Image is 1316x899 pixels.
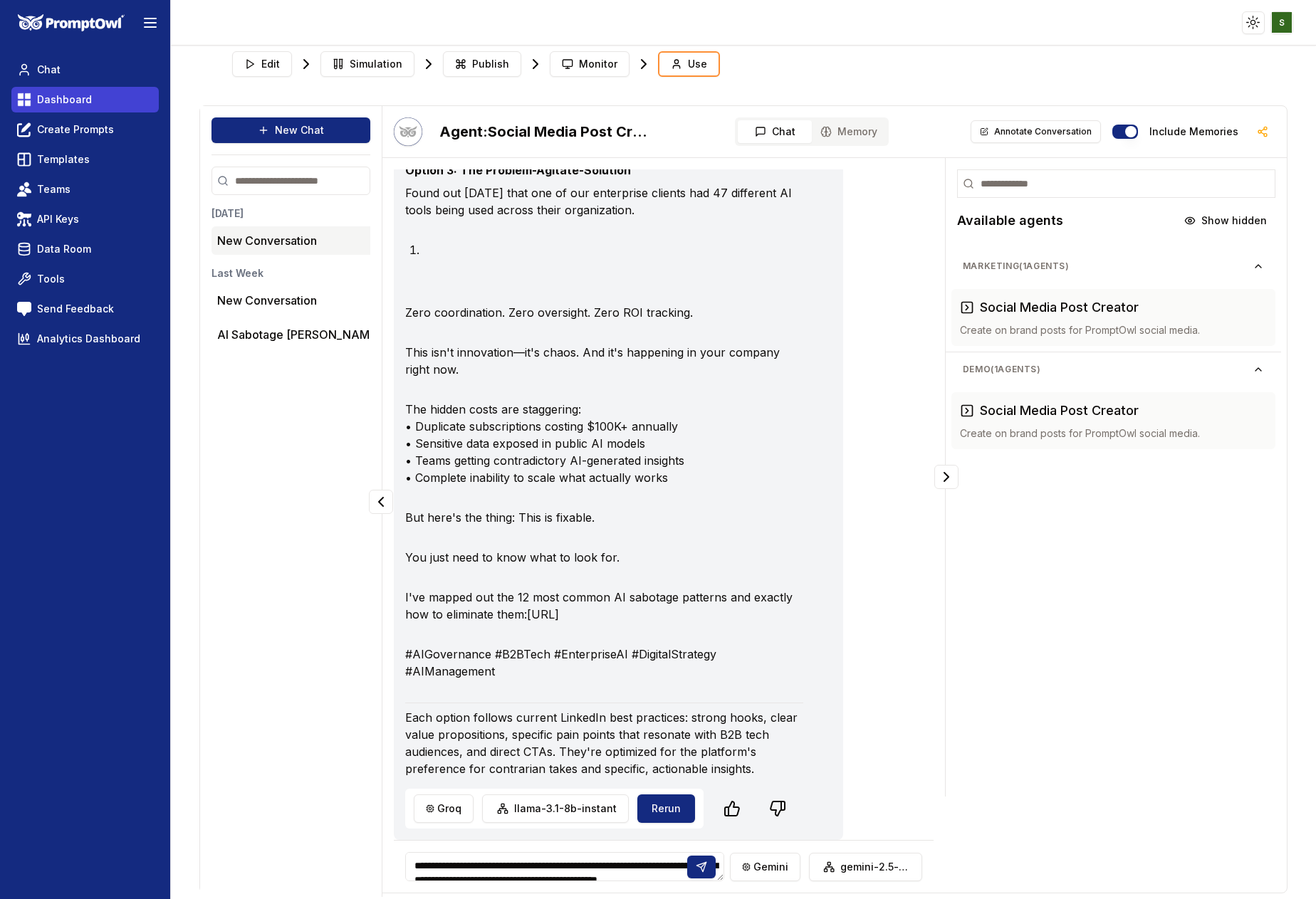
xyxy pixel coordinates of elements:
[951,255,1275,278] button: Marketing(1agents)
[963,364,1253,375] span: Demo ( 1 agents)
[11,206,159,232] a: API Keys
[527,607,559,621] a: [URL]
[405,549,803,566] p: You just need to know what to look for.
[439,122,653,142] h2: Social Media Post Creator
[405,646,803,680] p: #AIGovernance #B2BTech #EnterpriseAI #DigitalStrategy #AIManagement
[514,801,617,816] span: llama-3.1-8b-instant
[11,87,159,112] a: Dashboard
[1149,127,1238,137] label: Include memories in the messages below
[1201,214,1267,228] span: Show hidden
[11,236,159,262] a: Data Room
[971,120,1101,143] button: Annotate Conversation
[217,292,317,309] p: New Conversation
[951,358,1275,381] button: Demo(1agents)
[211,117,370,143] button: New Chat
[1112,125,1138,139] button: Include memories in the messages below
[11,296,159,322] a: Send Feedback
[837,125,877,139] span: Memory
[405,589,803,623] p: I've mapped out the 12 most common AI sabotage patterns and exactly how to eliminate them:
[211,206,412,221] h3: [DATE]
[217,326,390,343] button: AI Sabotage [PERSON_NAME]...
[11,57,159,83] a: Chat
[11,326,159,352] a: Analytics Dashboard
[840,860,910,874] span: gemini-2.5-pro
[11,266,159,292] a: Tools
[963,261,1253,272] span: Marketing ( 1 agents)
[405,184,803,219] p: Found out [DATE] that one of our enterprise clients had 47 different AI tools being used across t...
[579,57,617,71] span: Monitor
[261,57,280,71] span: Edit
[809,853,921,881] button: gemini-2.5-pro
[394,117,422,146] img: Bot
[394,117,422,146] button: Talk with Hootie
[443,51,521,77] button: Publish
[37,272,65,286] span: Tools
[437,801,461,816] span: groq
[1272,12,1292,33] img: ACg8ocKzQA5sZIhSfHl4qZiZGWNIJ57aHua1iTAA8qHBENU3D3RYog=s96-c
[1176,209,1275,232] button: Show hidden
[369,490,393,514] button: Collapse panel
[232,51,292,77] button: Edit
[934,465,959,489] button: Collapse panel
[37,63,61,77] span: Chat
[688,57,707,71] span: Use
[405,401,803,486] p: The hidden costs are staggering: • Duplicate subscriptions costing $100K+ annually • Sensitive da...
[405,709,803,777] p: Each option follows current LinkedIn best practices: strong hooks, clear value propositions, spec...
[320,51,414,77] button: Simulation
[405,304,803,321] p: Zero coordination. Zero oversight. Zero ROI tracking.
[472,57,509,71] span: Publish
[37,302,114,316] span: Send Feedback
[550,51,630,77] button: Monitor
[960,426,1267,441] p: Create on brand posts for PromptOwl social media.
[980,401,1139,421] h3: Social Media Post Creator
[753,860,788,874] span: gemini
[405,509,803,526] p: But here's the thing: This is fixable.
[37,332,140,346] span: Analytics Dashboard
[37,122,114,137] span: Create Prompts
[11,147,159,172] a: Templates
[11,117,159,142] a: Create Prompts
[17,302,31,316] img: feedback
[18,14,125,32] img: PromptOwl
[957,211,1063,231] h2: Available agents
[730,853,800,881] button: gemini
[658,51,720,77] button: Use
[11,177,159,202] a: Teams
[637,794,695,823] button: Rerun
[217,232,317,249] p: New Conversation
[37,152,90,167] span: Templates
[37,182,70,196] span: Teams
[37,242,91,256] span: Data Room
[37,212,79,226] span: API Keys
[350,57,402,71] span: Simulation
[960,323,1267,337] p: Create on brand posts for PromptOwl social media.
[211,266,412,280] h3: Last Week
[482,794,629,823] button: llama-3.1-8b-instant
[414,794,474,823] button: groq
[37,93,92,107] span: Dashboard
[980,298,1139,317] h3: Social Media Post Creator
[405,344,803,378] p: This isn't innovation—it's chaos. And it's happening in your company right now.
[405,163,631,177] strong: Option 3: The Problem-Agitate-Solution
[772,125,795,139] span: Chat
